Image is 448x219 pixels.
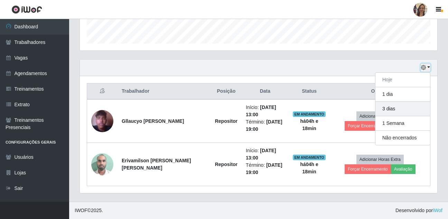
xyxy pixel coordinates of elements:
[91,149,113,179] img: 1751466407656.jpeg
[395,207,442,214] span: Desenvolvido por
[75,207,103,214] span: © 2025 .
[356,155,404,164] button: Adicionar Horas Extra
[375,73,430,87] button: Hoje
[330,83,430,100] th: Opções
[433,208,442,213] a: iWof
[345,121,391,131] button: Forçar Encerramento
[122,158,191,171] strong: Erivamilson [PERSON_NAME] [PERSON_NAME]
[345,164,391,174] button: Forçar Encerramento
[118,83,211,100] th: Trabalhador
[91,101,113,141] img: 1750804753278.jpeg
[215,162,237,167] strong: Repositor
[246,104,284,118] li: Início:
[293,111,326,117] span: EM ANDAMENTO
[356,111,404,121] button: Adicionar Horas Extra
[242,83,289,100] th: Data
[122,118,184,124] strong: Gllaucyo [PERSON_NAME]
[246,162,284,176] li: Término:
[246,147,284,162] li: Início:
[215,118,237,124] strong: Repositor
[246,148,276,161] time: [DATE] 13:00
[246,118,284,133] li: Término:
[293,155,326,160] span: EM ANDAMENTO
[300,118,318,131] strong: há 04 h e 18 min
[375,131,430,145] button: Não encerrados
[289,83,330,100] th: Status
[211,83,242,100] th: Posição
[391,164,416,174] button: Avaliação
[11,5,42,14] img: CoreUI Logo
[375,102,430,116] button: 3 dias
[300,162,318,174] strong: há 04 h e 18 min
[75,208,87,213] span: IWOF
[375,116,430,131] button: 1 Semana
[375,87,430,102] button: 1 dia
[246,104,276,117] time: [DATE] 13:00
